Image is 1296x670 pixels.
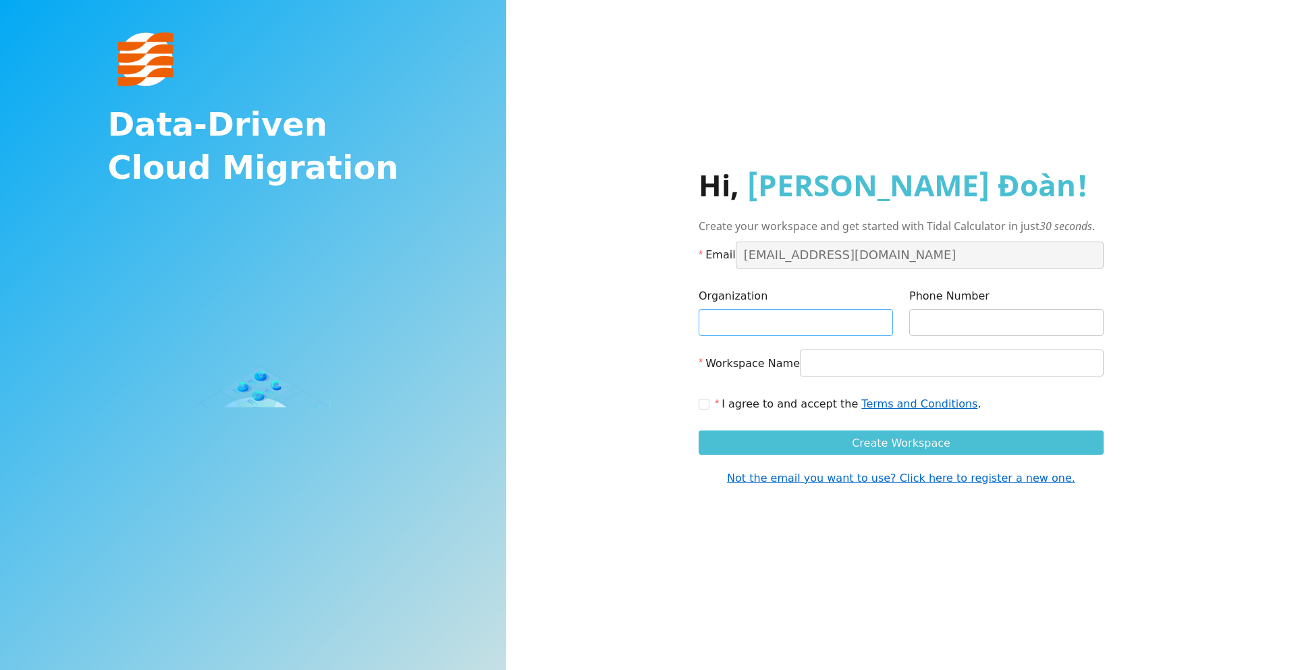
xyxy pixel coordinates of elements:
button: Create Workspace [699,430,1104,455]
label: Phone Number [909,282,990,309]
label: Workspace Name [699,350,800,376]
span: Create Workspace [852,435,950,451]
span: Not the email you want to use? Click here to register a new one. [727,470,1075,486]
a: Terms and Conditions [858,397,977,410]
span: I agree to and accept the . [715,397,981,410]
label: Email [699,242,736,269]
div: Hi, [699,167,1104,203]
i: 30 seconds [1039,219,1092,233]
span: [PERSON_NAME] Đoàn ! [747,165,1088,205]
label: Organization [699,282,767,309]
input: Workspace Name [800,350,1104,376]
button: Not the email you want to use? Click here to register a new one. [717,466,1085,490]
div: Create your workspace and get started with Tidal Calculator in just . [699,218,1104,235]
input: Email [736,242,1104,269]
input: Phone Number [909,309,1104,336]
input: Organization [699,309,893,336]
